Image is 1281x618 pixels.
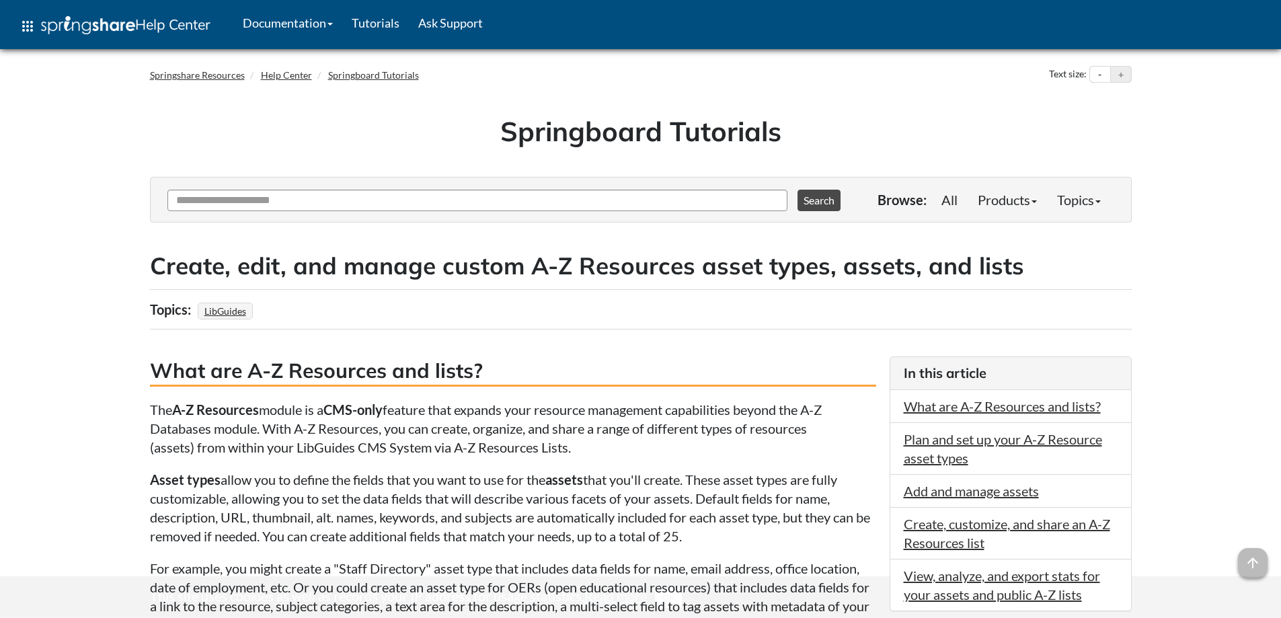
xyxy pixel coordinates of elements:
[233,6,342,40] a: Documentation
[1046,66,1089,83] div: Text size:
[137,586,1145,608] div: This site uses cookies as well as records your IP address for usage statistics.
[150,297,194,322] div: Topics:
[323,401,383,418] strong: CMS-only
[328,69,419,81] a: Springboard Tutorials
[150,249,1132,282] h2: Create, edit, and manage custom A-Z Resources asset types, assets, and lists
[172,401,259,418] strong: A-Z Resources
[878,190,927,209] p: Browse:
[150,471,221,488] strong: Asset types
[904,516,1110,551] a: Create, customize, and share an A-Z Resources list
[20,18,36,34] span: apps
[150,69,245,81] a: Springshare Resources
[545,471,583,488] strong: assets
[798,190,841,211] button: Search
[1111,67,1131,83] button: Increase text size
[135,15,210,33] span: Help Center
[160,112,1122,150] h1: Springboard Tutorials
[1238,549,1268,566] a: arrow_upward
[150,470,876,545] p: allow you to define the fields that you want to use for the that you'll create. These asset types...
[261,69,312,81] a: Help Center
[904,398,1101,414] a: What are A-Z Resources and lists?
[968,186,1047,213] a: Products
[931,186,968,213] a: All
[202,301,248,321] a: LibGuides
[1090,67,1110,83] button: Decrease text size
[342,6,409,40] a: Tutorials
[150,400,876,457] p: The module is a feature that expands your resource management capabilities beyond the A-Z Databas...
[409,6,492,40] a: Ask Support
[150,356,876,387] h3: What are A-Z Resources and lists?
[10,6,220,46] a: apps Help Center
[1238,548,1268,578] span: arrow_upward
[41,16,135,34] img: Springshare
[904,364,1118,383] h3: In this article
[904,431,1102,466] a: Plan and set up your A-Z Resource asset types
[1047,186,1111,213] a: Topics
[904,568,1100,603] a: View, analyze, and export stats for your assets and public A-Z lists
[904,483,1039,499] a: Add and manage assets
